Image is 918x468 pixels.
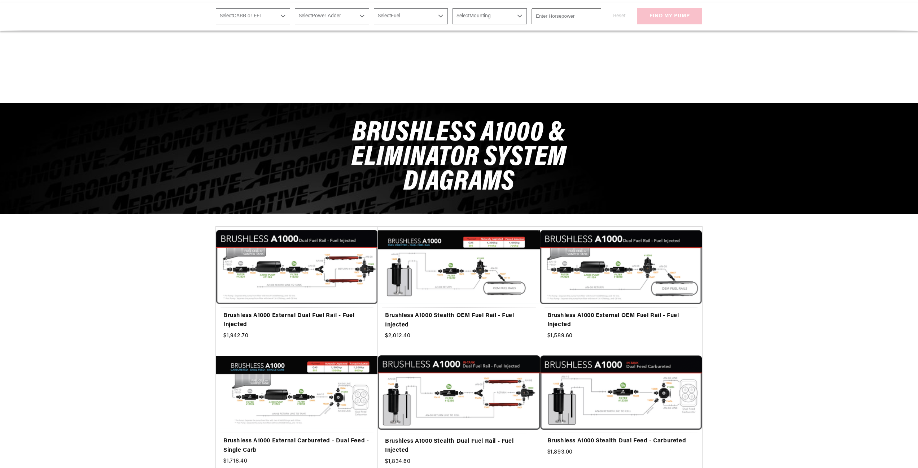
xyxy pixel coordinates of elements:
select: Mounting [453,8,527,24]
select: CARB or EFI [216,8,290,24]
a: Brushless A1000 Stealth OEM Fuel Rail - Fuel Injected [385,311,533,330]
a: Brushless A1000 Stealth Dual Fuel Rail - Fuel Injected [385,437,533,455]
a: Brushless A1000 Stealth Dual Feed - Carbureted [547,437,695,446]
select: Power Adder [295,8,369,24]
select: Fuel [374,8,448,24]
span: Brushless A1000 & Eliminator System Diagrams [351,119,567,197]
a: Brushless A1000 External Dual Fuel Rail - Fuel Injected [223,311,371,330]
a: Brushless A1000 External OEM Fuel Rail - Fuel Injected [547,311,695,330]
a: Brushless A1000 External Carbureted - Dual Feed - Single Carb [223,437,371,455]
input: Enter Horsepower [532,8,601,24]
